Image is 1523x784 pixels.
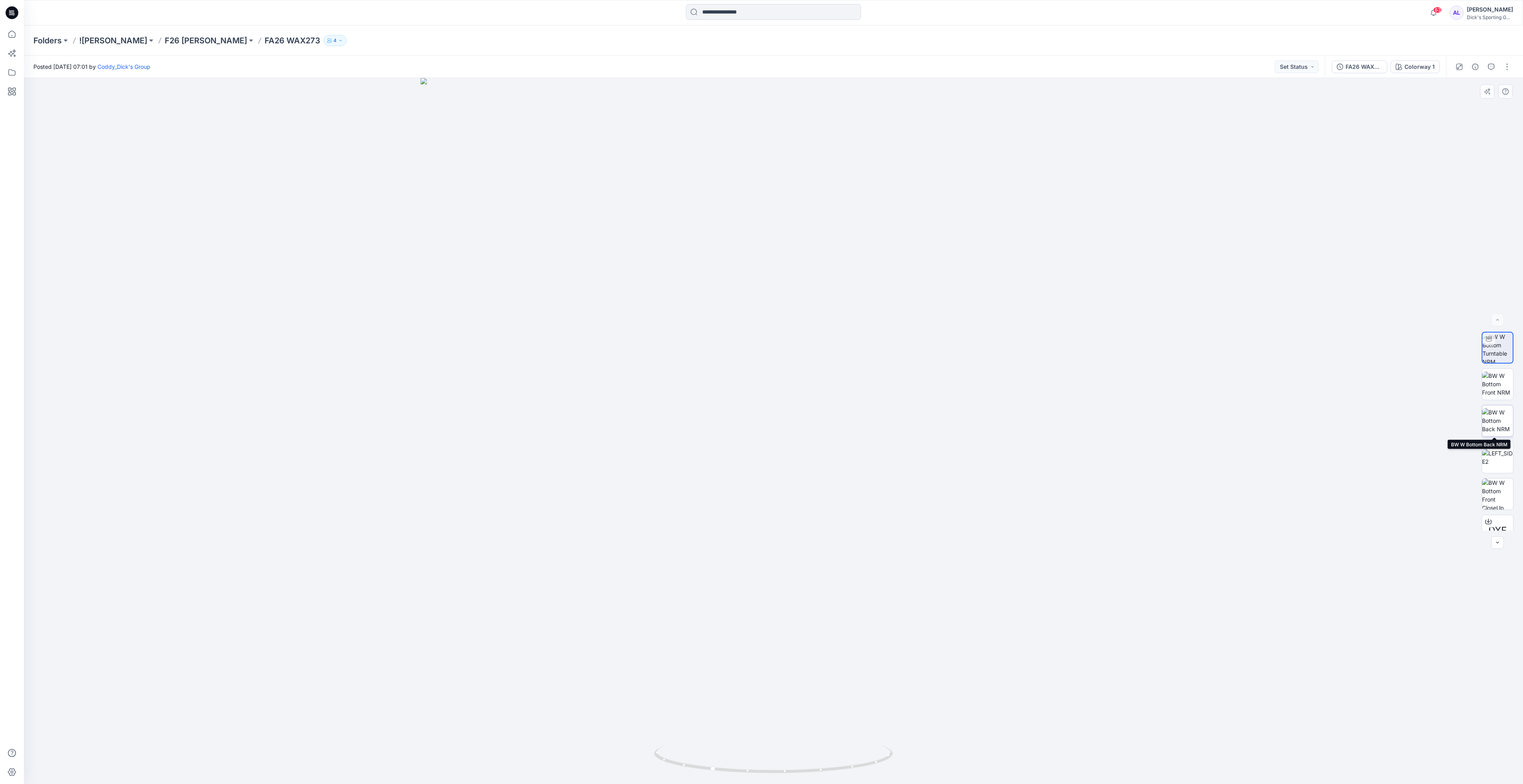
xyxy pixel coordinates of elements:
img: LEFT_SIDE2 [1482,449,1513,466]
span: DXF [1488,523,1507,538]
a: Coddy_Dick's Group [97,63,150,70]
img: BW W Bottom Turntable NRM [1482,333,1513,363]
p: FA26 WAX273 [265,35,320,46]
img: BW W Bottom Back NRM [1482,408,1513,433]
a: F26 [PERSON_NAME] [165,35,247,46]
span: 63 [1433,7,1442,13]
a: Folders [33,35,62,46]
div: AL [1449,6,1464,20]
button: Details [1469,60,1482,73]
img: BW W Bottom Front NRM [1482,372,1513,397]
button: Colorway 1 [1391,60,1440,73]
button: FA26 WAX273 [1332,60,1387,73]
a: ![PERSON_NAME] [79,35,147,46]
div: [PERSON_NAME] [1467,5,1513,14]
div: Colorway 1 [1404,62,1435,71]
div: Dick's Sporting G... [1467,14,1513,20]
span: Posted [DATE] 07:01 by [33,62,150,71]
div: FA26 WAX273 [1346,62,1382,71]
button: 4 [323,35,347,46]
p: 4 [333,36,337,45]
img: BW W Bottom Front CloseUp NRM [1482,479,1513,510]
